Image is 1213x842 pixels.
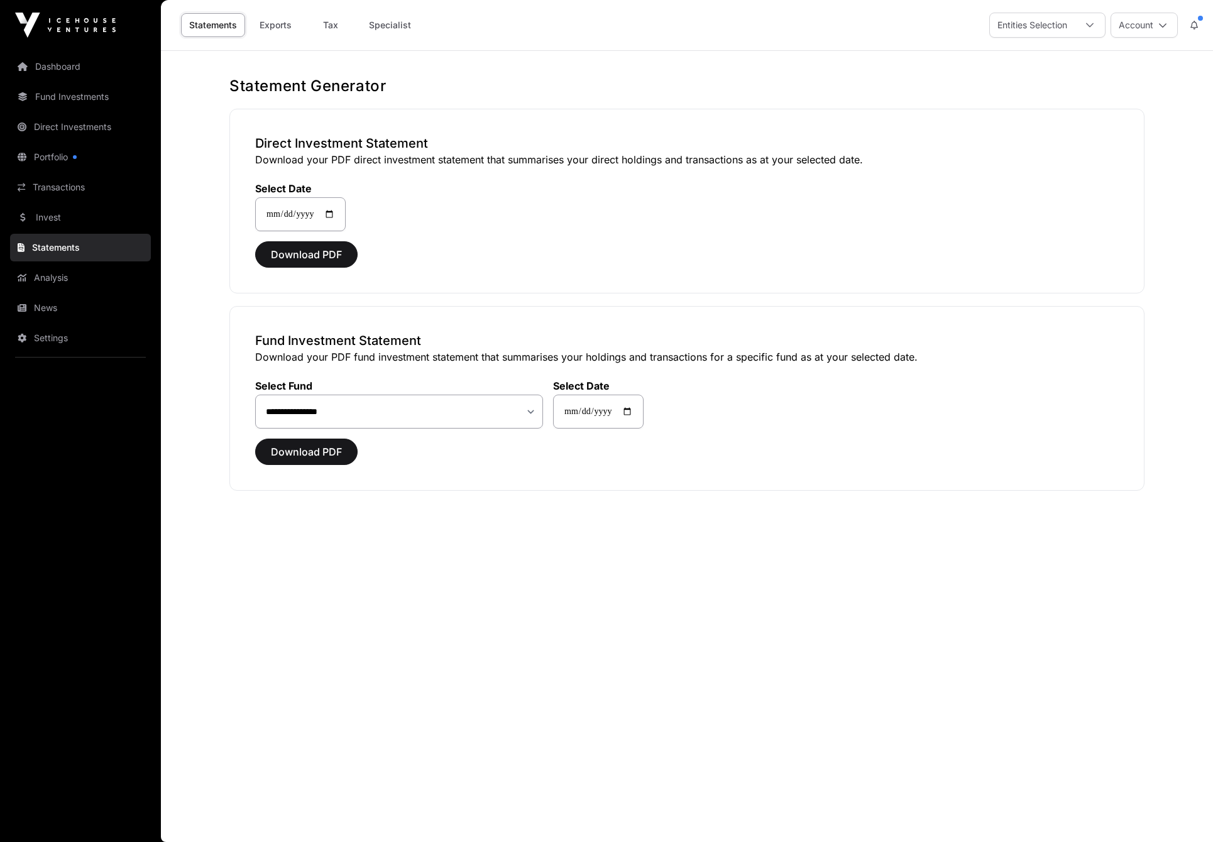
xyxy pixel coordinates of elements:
a: Dashboard [10,53,151,80]
a: Download PDF [255,254,358,266]
img: Icehouse Ventures Logo [15,13,116,38]
a: Specialist [361,13,419,37]
a: News [10,294,151,322]
a: Statements [10,234,151,261]
h3: Direct Investment Statement [255,134,1119,152]
span: Download PDF [271,444,342,459]
label: Select Date [553,380,644,392]
a: Fund Investments [10,83,151,111]
div: Entities Selection [990,13,1075,37]
label: Select Fund [255,380,543,392]
button: Account [1111,13,1178,38]
a: Direct Investments [10,113,151,141]
iframe: Chat Widget [1150,782,1213,842]
h3: Fund Investment Statement [255,332,1119,349]
span: Download PDF [271,247,342,262]
a: Statements [181,13,245,37]
a: Portfolio [10,143,151,171]
button: Download PDF [255,439,358,465]
button: Download PDF [255,241,358,268]
a: Analysis [10,264,151,292]
a: Settings [10,324,151,352]
a: Download PDF [255,451,358,464]
a: Exports [250,13,300,37]
a: Invest [10,204,151,231]
p: Download your PDF fund investment statement that summarises your holdings and transactions for a ... [255,349,1119,364]
label: Select Date [255,182,346,195]
p: Download your PDF direct investment statement that summarises your direct holdings and transactio... [255,152,1119,167]
a: Transactions [10,173,151,201]
h1: Statement Generator [229,76,1144,96]
a: Tax [305,13,356,37]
